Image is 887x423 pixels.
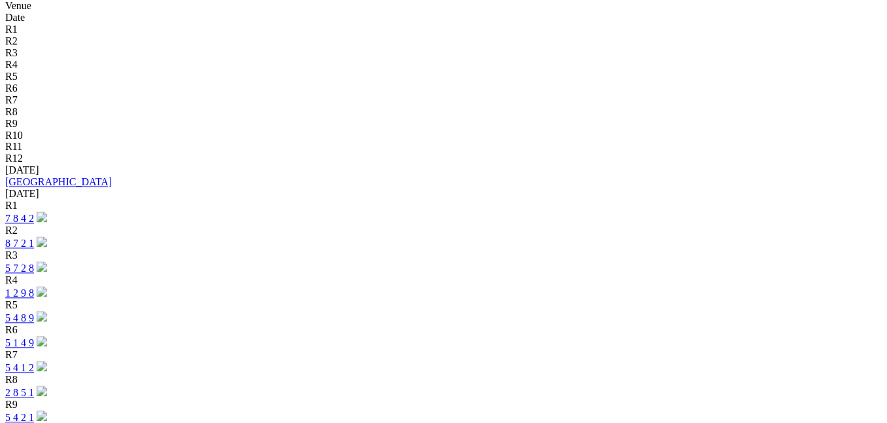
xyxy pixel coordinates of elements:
div: R2 [5,35,882,47]
a: 5 7 2 8 [5,263,34,274]
div: Date [5,12,882,24]
div: R8 [5,106,882,118]
div: R10 [5,130,882,141]
div: [DATE] [5,165,882,177]
div: R2 [5,225,882,237]
img: play-circle.svg [37,262,47,272]
div: R9 [5,399,882,411]
img: play-circle.svg [37,312,47,322]
img: play-circle.svg [37,287,47,297]
a: 5 4 8 9 [5,313,34,324]
div: R5 [5,71,882,83]
a: [GEOGRAPHIC_DATA] [5,177,112,188]
div: R7 [5,350,882,361]
div: R3 [5,250,882,262]
a: 7 8 4 2 [5,213,34,225]
div: R8 [5,375,882,386]
img: play-circle.svg [37,337,47,347]
div: R1 [5,200,882,212]
div: R3 [5,47,882,59]
img: play-circle.svg [37,212,47,223]
div: R11 [5,141,882,153]
a: 2 8 5 1 [5,388,34,399]
div: R1 [5,24,882,35]
img: play-circle.svg [37,237,47,248]
img: play-circle.svg [37,411,47,422]
div: R7 [5,94,882,106]
div: R4 [5,275,882,287]
div: R4 [5,59,882,71]
a: 1 2 9 8 [5,288,34,299]
div: R5 [5,300,882,312]
div: R6 [5,325,882,337]
img: play-circle.svg [37,361,47,372]
a: 5 1 4 9 [5,338,34,349]
a: 5 4 1 2 [5,363,34,374]
div: R6 [5,83,882,94]
img: play-circle.svg [37,386,47,397]
div: [DATE] [5,189,882,200]
div: R9 [5,118,882,130]
div: R12 [5,153,882,165]
a: 8 7 2 1 [5,238,34,249]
